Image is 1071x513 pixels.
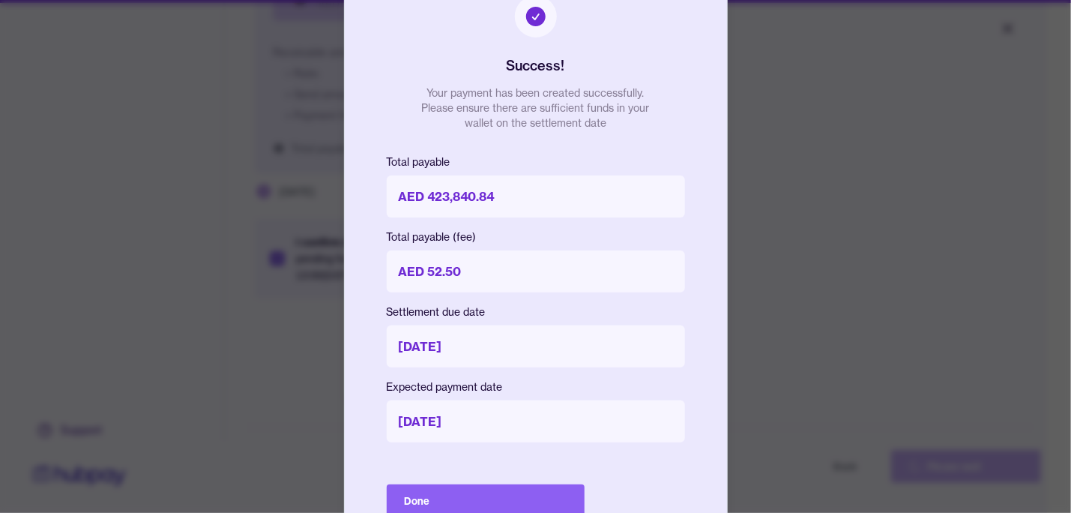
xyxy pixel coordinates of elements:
p: [DATE] [387,400,685,442]
p: Your payment has been created successfully. Please ensure there are sufficient funds in your wall... [416,85,656,130]
p: Settlement due date [387,304,685,319]
p: [DATE] [387,325,685,367]
h2: Success! [507,55,565,76]
p: Total payable [387,154,685,169]
p: AED 52.50 [387,250,685,292]
p: Total payable (fee) [387,229,685,244]
p: Expected payment date [387,379,685,394]
p: AED 423,840.84 [387,175,685,217]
